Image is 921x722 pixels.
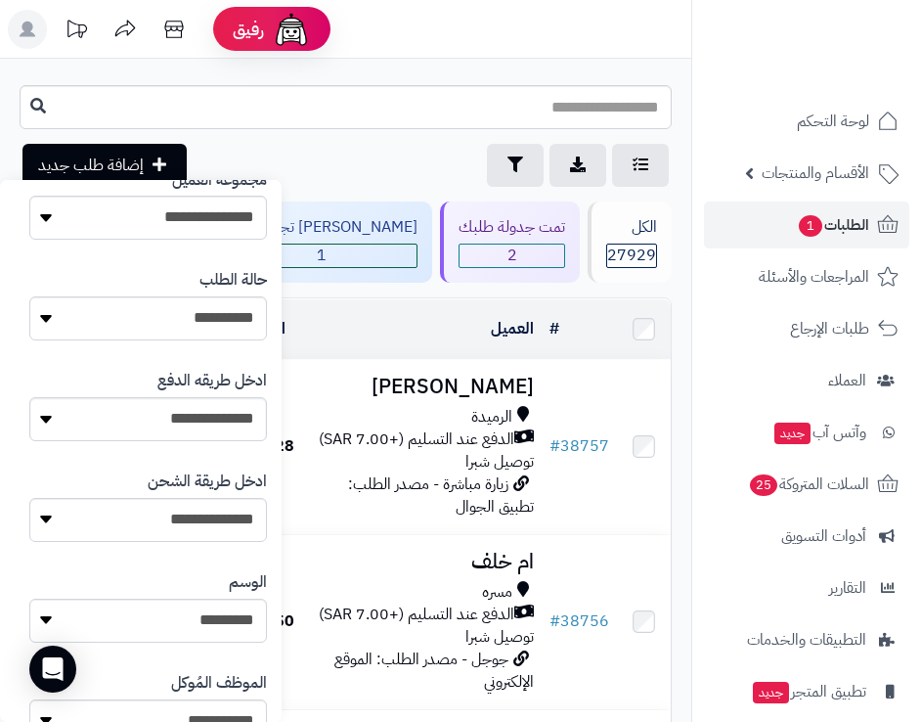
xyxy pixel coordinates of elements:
span: # [549,434,560,458]
span: 2 [460,245,564,267]
span: الرميدة [471,406,512,429]
div: [PERSON_NAME] تجهيز طلبك [225,216,417,239]
a: تحديثات المنصة [52,10,101,54]
div: تمت جدولة طلبك [459,216,565,239]
span: جديد [753,682,789,703]
span: مسره [482,581,512,604]
a: تطبيق المتجرجديد [704,668,909,715]
span: 1 [226,245,417,267]
img: ai-face.png [272,10,311,49]
div: الكل [606,216,657,239]
a: #38756 [549,609,609,633]
span: 25 [750,474,777,496]
span: الطلبات [797,211,869,239]
a: طلبات الإرجاع [704,305,909,352]
a: [PERSON_NAME] تجهيز طلبك 1 [202,202,436,283]
a: لوحة التحكم [704,98,909,145]
span: إضافة طلب جديد [38,154,144,177]
span: المراجعات والأسئلة [759,263,869,291]
label: مجموعة العميل [172,169,267,192]
label: ادخل طريقه الدفع [157,370,267,392]
label: الوسم [229,571,267,594]
a: تمت جدولة طلبك 2 [436,202,584,283]
span: طلبات الإرجاع [790,315,869,342]
a: أدوات التسويق [704,513,909,560]
span: التطبيقات والخدمات [747,626,866,654]
span: الدفع عند التسليم (+7.00 SAR) [319,604,514,626]
span: رفيق [233,18,264,41]
span: السلات المتروكة [748,471,869,498]
a: التقارير [704,564,909,611]
span: العملاء [828,367,866,394]
span: توصيل شبرا [465,450,534,474]
a: العملاء [704,357,909,404]
a: التطبيقات والخدمات [704,616,909,663]
a: إضافة طلب جديد [22,144,187,187]
label: ادخل طريقة الشحن [148,471,267,493]
span: التقارير [829,574,866,602]
span: جوجل - مصدر الطلب: الموقع الإلكتروني [334,648,534,694]
span: تطبيق المتجر [751,678,866,705]
a: الكل27929 [584,202,676,283]
label: حالة الطلب [199,269,267,292]
span: جديد [774,423,811,444]
span: أدوات التسويق [781,522,866,550]
a: #38757 [549,434,609,458]
a: # [549,317,559,340]
span: # [549,609,560,633]
a: العميل [491,317,534,340]
span: وآتس آب [772,419,866,446]
span: توصيل شبرا [465,625,534,649]
span: الأقسام والمنتجات [762,159,869,187]
span: لوحة التحكم [797,108,869,135]
a: السلات المتروكة25 [704,461,909,508]
label: الموظف المُوكل [171,672,267,695]
span: 27929 [607,245,656,267]
a: وآتس آبجديد [704,409,909,456]
span: الدفع عند التسليم (+7.00 SAR) [319,429,514,451]
span: زيارة مباشرة - مصدر الطلب: تطبيق الجوال [348,473,534,519]
div: Open Intercom Messenger [29,646,76,693]
a: المراجعات والأسئلة [704,253,909,300]
span: 1 [799,215,822,237]
h3: ام خلف [311,551,534,573]
a: الطلبات1 [704,202,909,248]
h3: [PERSON_NAME] [311,376,534,398]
